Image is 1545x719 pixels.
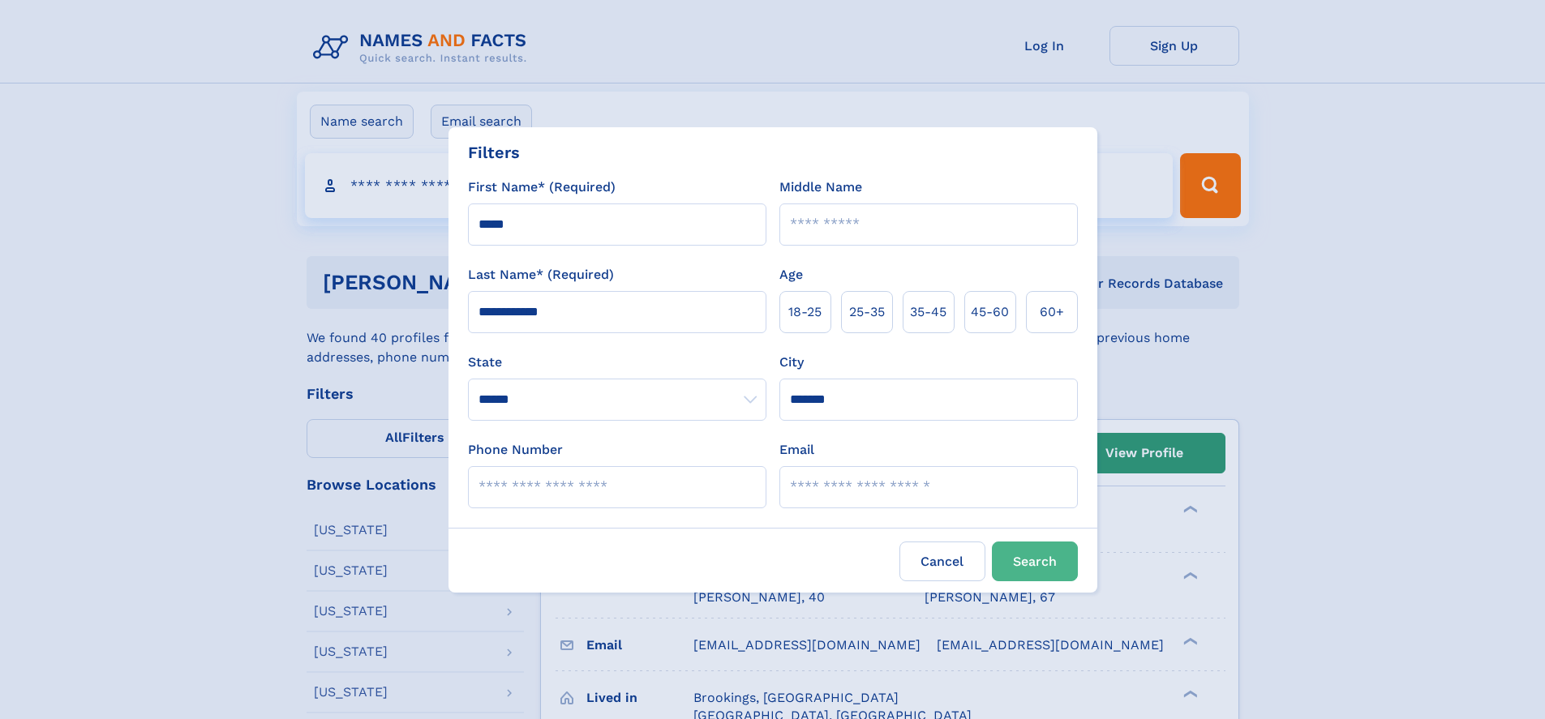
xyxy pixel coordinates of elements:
span: 45‑60 [971,302,1009,322]
label: Last Name* (Required) [468,265,614,285]
label: Cancel [899,541,985,581]
label: Middle Name [779,178,862,197]
label: State [468,353,766,372]
label: Phone Number [468,440,563,460]
div: Filters [468,140,520,165]
label: First Name* (Required) [468,178,616,197]
span: 25‑35 [849,302,885,322]
label: Email [779,440,814,460]
label: City [779,353,804,372]
span: 60+ [1040,302,1064,322]
button: Search [992,541,1078,581]
span: 18‑25 [788,302,822,322]
label: Age [779,265,803,285]
span: 35‑45 [910,302,946,322]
